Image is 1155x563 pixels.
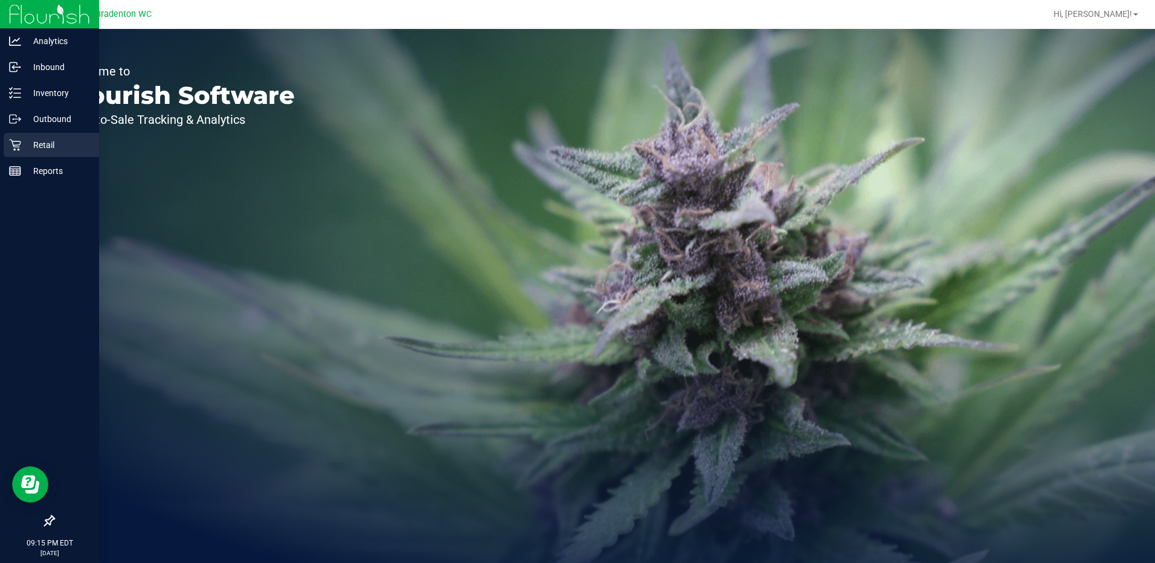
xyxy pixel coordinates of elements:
p: Analytics [21,34,94,48]
inline-svg: Retail [9,139,21,151]
p: Welcome to [65,65,295,77]
inline-svg: Reports [9,165,21,177]
inline-svg: Inventory [9,87,21,99]
span: Hi, [PERSON_NAME]! [1054,9,1132,19]
inline-svg: Outbound [9,113,21,125]
inline-svg: Inbound [9,61,21,73]
p: Outbound [21,112,94,126]
p: [DATE] [5,549,94,558]
span: Bradenton WC [95,9,152,19]
inline-svg: Analytics [9,35,21,47]
iframe: Resource center [12,466,48,503]
p: Retail [21,138,94,152]
p: 09:15 PM EDT [5,538,94,549]
p: Reports [21,164,94,178]
p: Inventory [21,86,94,100]
p: Seed-to-Sale Tracking & Analytics [65,114,295,126]
p: Flourish Software [65,83,295,108]
p: Inbound [21,60,94,74]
